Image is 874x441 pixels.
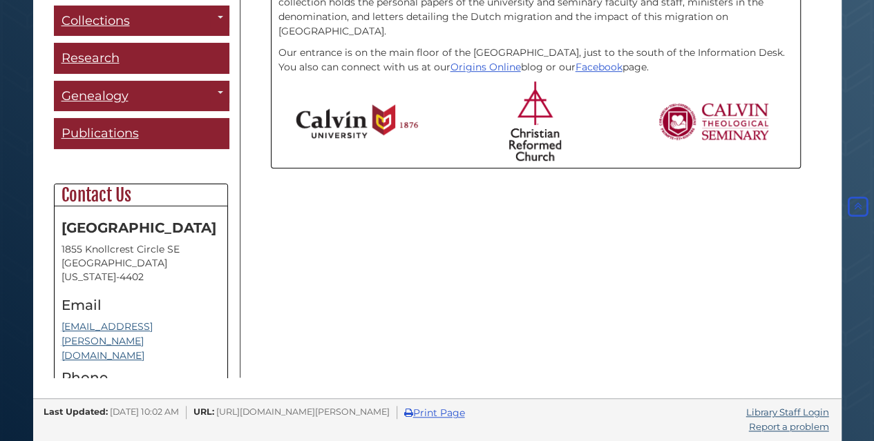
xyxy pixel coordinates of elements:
span: Collections [61,13,130,28]
a: Report a problem [749,421,829,432]
p: Our entrance is on the main floor of the [GEOGRAPHIC_DATA], just to the south of the Information ... [278,46,793,75]
a: Print Page [404,406,465,419]
a: Library Staff Login [746,406,829,418]
a: Publications [54,118,229,149]
a: Genealogy [54,81,229,112]
span: URL: [193,406,214,417]
a: [EMAIL_ADDRESS][PERSON_NAME][DOMAIN_NAME] [61,320,153,362]
a: Facebook [576,61,623,73]
i: Print Page [404,408,413,418]
a: Back to Top [845,201,871,213]
a: Collections [54,6,229,37]
h4: Phone [61,370,220,385]
span: [URL][DOMAIN_NAME][PERSON_NAME] [216,406,390,417]
h2: Contact Us [55,184,227,206]
img: Calvin University [296,104,418,139]
span: Last Updated: [44,406,108,417]
h4: Email [61,297,220,313]
strong: [GEOGRAPHIC_DATA] [61,219,216,236]
span: Genealogy [61,88,129,104]
span: [DATE] 10:02 AM [110,406,179,417]
a: Research [54,43,229,74]
span: Publications [61,126,139,141]
span: Research [61,50,120,66]
img: Calvin Theological Seminary [658,103,770,140]
img: Christian Reformed Church [509,81,561,161]
a: Origins Online [450,61,521,73]
address: 1855 Knollcrest Circle SE [GEOGRAPHIC_DATA][US_STATE]-4402 [61,242,220,284]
